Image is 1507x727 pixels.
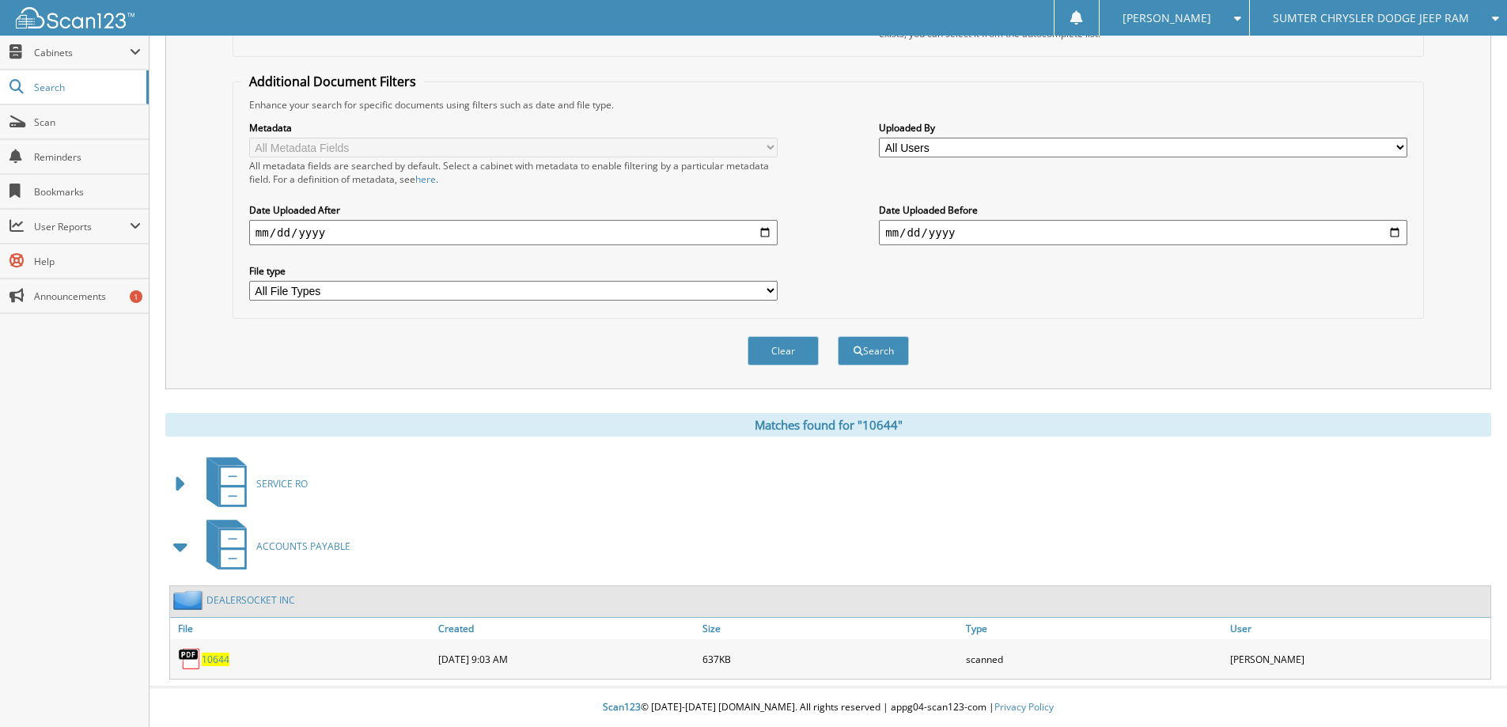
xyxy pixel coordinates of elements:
span: Cabinets [34,46,130,59]
a: Privacy Policy [994,700,1054,714]
a: Type [962,618,1226,639]
span: Scan123 [603,700,641,714]
img: PDF.png [178,647,202,671]
div: 1 [130,290,142,303]
span: Help [34,255,141,268]
a: SERVICE RO [197,452,308,515]
span: Bookmarks [34,185,141,199]
a: 10644 [202,653,229,666]
button: Search [838,336,909,365]
div: © [DATE]-[DATE] [DOMAIN_NAME]. All rights reserved | appg04-scan123-com | [150,688,1507,727]
img: scan123-logo-white.svg [16,7,134,28]
img: folder2.png [173,590,206,610]
div: All metadata fields are searched by default. Select a cabinet with metadata to enable filtering b... [249,159,778,186]
button: Clear [748,336,819,365]
span: SERVICE RO [256,477,308,490]
label: File type [249,264,778,278]
a: User [1226,618,1490,639]
a: Created [434,618,699,639]
div: [DATE] 9:03 AM [434,643,699,675]
a: ACCOUNTS PAYABLE [197,515,350,577]
span: Announcements [34,290,141,303]
input: end [879,220,1407,245]
a: Size [699,618,963,639]
label: Date Uploaded Before [879,203,1407,217]
div: Matches found for "10644" [165,413,1491,437]
div: 637KB [699,643,963,675]
span: [PERSON_NAME] [1123,13,1211,23]
div: [PERSON_NAME] [1226,643,1490,675]
span: ACCOUNTS PAYABLE [256,540,350,553]
div: scanned [962,643,1226,675]
a: here [415,172,436,186]
legend: Additional Document Filters [241,73,424,90]
a: DEALERSOCKET INC [206,593,295,607]
label: Uploaded By [879,121,1407,134]
a: File [170,618,434,639]
iframe: Chat Widget [1428,651,1507,727]
span: Reminders [34,150,141,164]
span: User Reports [34,220,130,233]
input: start [249,220,778,245]
span: Scan [34,115,141,129]
div: Enhance your search for specific documents using filters such as date and file type. [241,98,1415,112]
label: Date Uploaded After [249,203,778,217]
span: SUMTER CHRYSLER DODGE JEEP RAM [1273,13,1469,23]
span: Search [34,81,138,94]
label: Metadata [249,121,778,134]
